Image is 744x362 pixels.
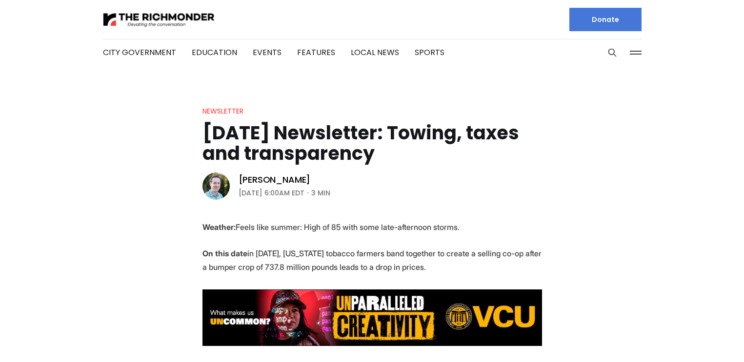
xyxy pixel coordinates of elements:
[351,47,399,58] a: Local News
[202,248,247,258] strong: On this date
[202,247,542,274] p: in [DATE], [US_STATE] tobacco farmers band together to create a selling co-op after a bumper crop...
[239,174,311,186] a: [PERSON_NAME]
[202,106,243,116] a: Newsletter
[202,220,542,234] p: Feels like summer: High of 85 with some late-afternoon storms.
[239,187,304,199] time: [DATE] 6:00AM EDT
[415,47,444,58] a: Sports
[192,47,237,58] a: Education
[103,47,176,58] a: City Government
[662,314,744,362] iframe: portal-trigger
[253,47,282,58] a: Events
[202,172,230,200] img: Michael Phillips
[202,123,542,164] h1: [DATE] Newsletter: Towing, taxes and transparency
[311,187,330,199] span: 3 min
[202,222,236,232] strong: Weather:
[103,11,215,28] img: The Richmonder
[605,45,620,60] button: Search this site
[297,47,335,58] a: Features
[569,8,642,31] a: Donate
